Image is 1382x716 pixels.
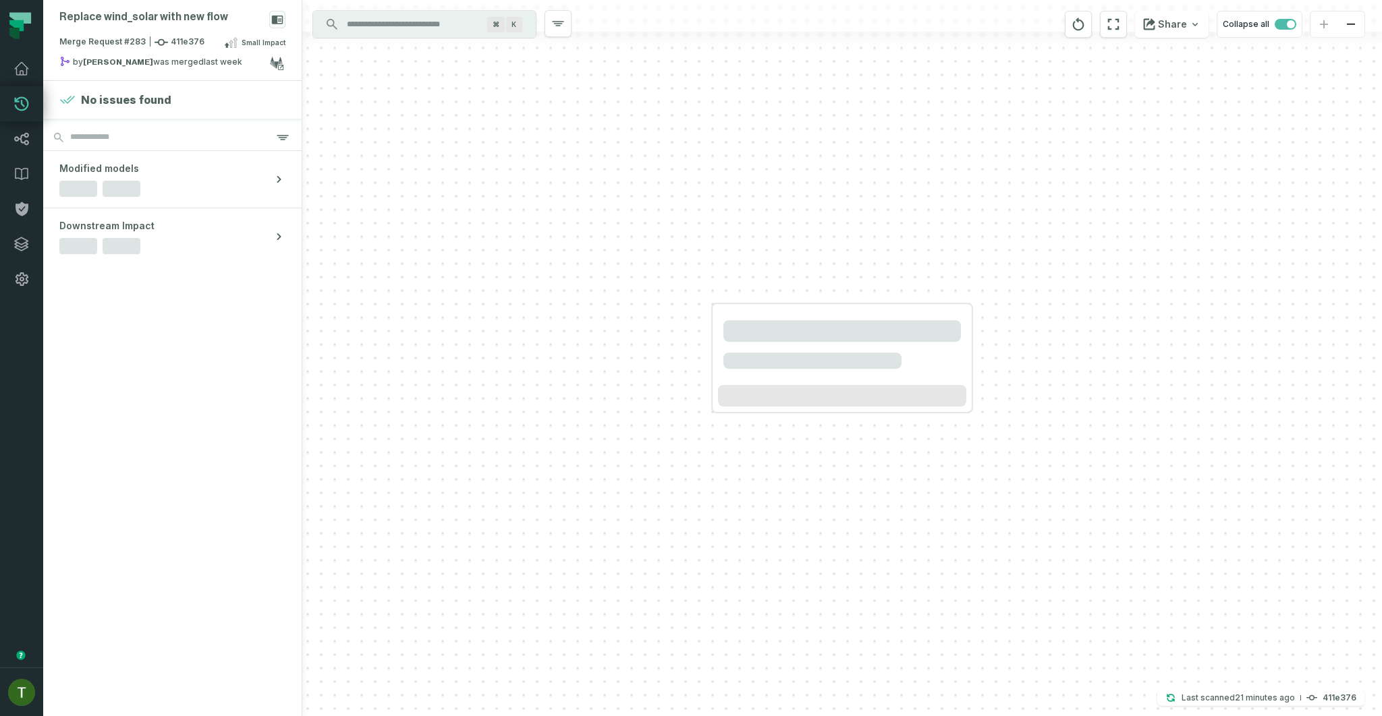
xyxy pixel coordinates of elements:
span: Modified models [59,162,139,175]
relative-time: Sep 7, 2025, 8:59 AM GMT+3 [1235,692,1295,703]
h4: 411e376 [1323,694,1356,702]
div: by was merged [59,56,269,72]
div: Tooltip anchor [15,649,27,661]
a: View on gitlab [268,55,285,72]
span: Press ⌘ + K to focus the search bar [487,17,505,32]
button: Collapse all [1217,11,1302,38]
button: Last scanned[DATE] 8:59:30 AM411e376 [1157,690,1364,706]
div: Replace wind_solar with new flow [59,11,228,24]
strong: collin marsden (c_marsden) [83,58,153,66]
button: Downstream Impact [43,208,302,265]
span: Small Impact [242,37,285,48]
span: Merge Request #283 411e376 [59,36,204,49]
span: Press ⌘ + K to focus the search bar [506,17,522,32]
button: Modified models [43,151,302,208]
relative-time: Aug 29, 2025, 6:39 PM GMT+3 [204,57,242,67]
button: zoom out [1337,11,1364,38]
button: Share [1135,11,1209,38]
span: Downstream Impact [59,219,155,233]
img: avatar of Tomer Galun [8,679,35,706]
p: Last scanned [1182,691,1295,705]
h4: No issues found [81,92,171,108]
